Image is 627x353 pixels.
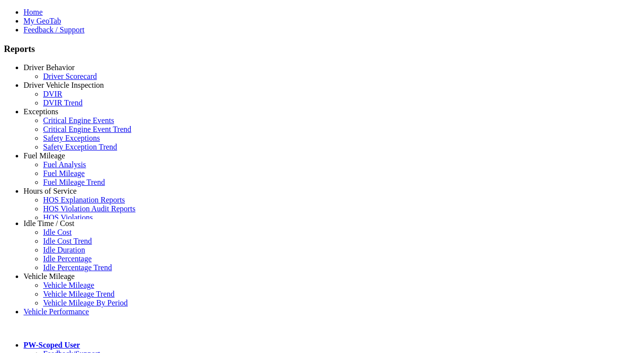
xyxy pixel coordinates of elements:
[43,169,85,177] a: Fuel Mileage
[43,246,85,254] a: Idle Duration
[43,99,82,107] a: DVIR Trend
[24,272,74,280] a: Vehicle Mileage
[24,63,74,72] a: Driver Behavior
[43,204,136,213] a: HOS Violation Audit Reports
[43,160,86,169] a: Fuel Analysis
[24,107,58,116] a: Exceptions
[43,116,114,125] a: Critical Engine Events
[24,219,74,227] a: Idle Time / Cost
[43,143,117,151] a: Safety Exception Trend
[43,254,92,263] a: Idle Percentage
[43,237,92,245] a: Idle Cost Trend
[24,341,80,349] a: PW-Scoped User
[24,17,61,25] a: My GeoTab
[43,228,72,236] a: Idle Cost
[43,125,131,133] a: Critical Engine Event Trend
[43,196,125,204] a: HOS Explanation Reports
[24,151,65,160] a: Fuel Mileage
[43,263,112,272] a: Idle Percentage Trend
[24,8,43,16] a: Home
[43,72,97,80] a: Driver Scorecard
[43,178,105,186] a: Fuel Mileage Trend
[24,25,84,34] a: Feedback / Support
[24,187,76,195] a: Hours of Service
[43,299,128,307] a: Vehicle Mileage By Period
[24,307,89,316] a: Vehicle Performance
[4,44,623,54] h3: Reports
[43,290,115,298] a: Vehicle Mileage Trend
[43,90,62,98] a: DVIR
[24,81,104,89] a: Driver Vehicle Inspection
[43,134,100,142] a: Safety Exceptions
[43,281,94,289] a: Vehicle Mileage
[43,213,93,222] a: HOS Violations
